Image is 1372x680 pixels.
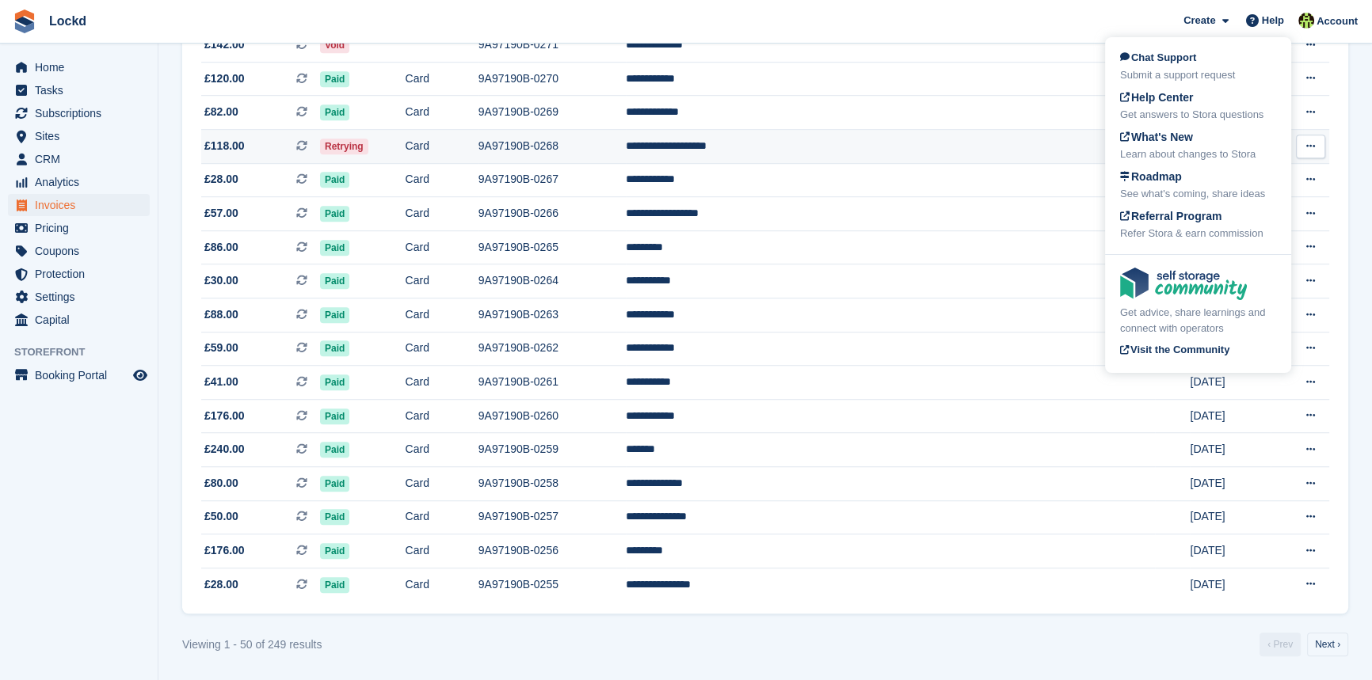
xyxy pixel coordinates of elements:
td: [DATE] [1190,467,1270,501]
td: 9A97190B-0259 [478,433,627,467]
span: Paid [320,476,349,492]
span: £59.00 [204,340,238,356]
td: 9A97190B-0267 [478,163,627,197]
a: Help Center Get answers to Stora questions [1120,89,1276,123]
td: Card [406,467,478,501]
span: Sites [35,125,130,147]
span: £28.00 [204,171,238,188]
span: Retrying [320,139,368,154]
span: Invoices [35,194,130,216]
td: Card [406,534,478,568]
td: Card [406,399,478,433]
td: 9A97190B-0255 [478,568,627,601]
a: Lockd [43,8,93,34]
span: Subscriptions [35,102,130,124]
td: 9A97190B-0269 [478,96,627,130]
span: £80.00 [204,475,238,492]
td: [DATE] [1190,568,1270,601]
div: Get advice, share learnings and connect with operators [1120,305,1276,336]
span: Chat Support [1120,51,1196,63]
span: Account [1317,13,1358,29]
td: 9A97190B-0265 [478,230,627,264]
div: Refer Stora & earn commission [1120,226,1276,241]
td: 9A97190B-0262 [478,332,627,366]
td: 9A97190B-0261 [478,366,627,400]
div: See what's coming, share ideas [1120,186,1276,202]
span: Storefront [14,344,158,360]
a: Preview store [131,366,150,385]
img: Jamie Budding [1298,13,1314,28]
a: menu [8,286,150,308]
span: £142.00 [204,36,245,53]
td: [DATE] [1190,366,1270,400]
span: £82.00 [204,104,238,120]
td: Card [406,332,478,366]
a: menu [8,364,150,386]
span: Visit the Community [1120,344,1229,355]
span: Home [35,56,130,78]
a: menu [8,79,150,101]
td: [DATE] [1190,399,1270,433]
a: Previous [1260,633,1301,656]
span: Paid [320,408,349,424]
td: [DATE] [1190,500,1270,534]
td: Card [406,433,478,467]
td: Card [406,568,478,601]
img: community-logo-e120dcb29bea30313fccf008a00513ea5fe9ad107b9d62852cae38739ed8438e.svg [1120,268,1247,300]
span: CRM [35,148,130,170]
td: Card [406,130,478,164]
span: £41.00 [204,374,238,390]
td: 9A97190B-0256 [478,534,627,568]
a: menu [8,217,150,239]
span: Tasks [35,79,130,101]
a: menu [8,240,150,262]
div: Learn about changes to Stora [1120,146,1276,162]
td: Card [406,264,478,298]
span: Roadmap [1120,170,1182,183]
span: £240.00 [204,441,245,458]
span: £30.00 [204,272,238,289]
span: Coupons [35,240,130,262]
span: Paid [320,273,349,289]
a: menu [8,125,150,147]
div: Get answers to Stora questions [1120,107,1276,123]
td: 9A97190B-0260 [478,399,627,433]
td: 9A97190B-0263 [478,298,627,332]
td: Card [406,197,478,231]
span: Pricing [35,217,130,239]
span: £120.00 [204,70,245,87]
span: Paid [320,374,349,390]
td: 9A97190B-0271 [478,28,627,63]
td: Card [406,230,478,264]
div: Viewing 1 - 50 of 249 results [182,636,322,653]
a: menu [8,171,150,193]
td: 9A97190B-0264 [478,264,627,298]
span: £86.00 [204,239,238,256]
img: stora-icon-8386f47178a22dfd0bd8f6a31ec36ba5ce8667c1dd55bd0f319d3a0aa187defe.svg [13,9,36,33]
span: £88.00 [204,306,238,323]
span: Settings [35,286,130,308]
a: menu [8,148,150,170]
span: Void [320,37,349,53]
span: Paid [320,509,349,525]
a: menu [8,194,150,216]
td: 9A97190B-0268 [478,130,627,164]
span: What's New [1120,131,1193,143]
span: Paid [320,577,349,593]
td: Card [406,298,478,332]
td: 9A97190B-0258 [478,467,627,501]
td: 9A97190B-0257 [478,500,627,534]
span: Referral Program [1120,210,1221,222]
td: Card [406,96,478,130]
span: Paid [320,104,349,120]
a: menu [8,309,150,331]
td: [DATE] [1190,534,1270,568]
span: Paid [320,206,349,222]
nav: Pages [1256,633,1351,656]
span: Help [1262,13,1284,28]
td: Card [406,62,478,96]
span: Protection [35,263,130,285]
div: Submit a support request [1120,67,1276,83]
span: Paid [320,340,349,356]
a: menu [8,102,150,124]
